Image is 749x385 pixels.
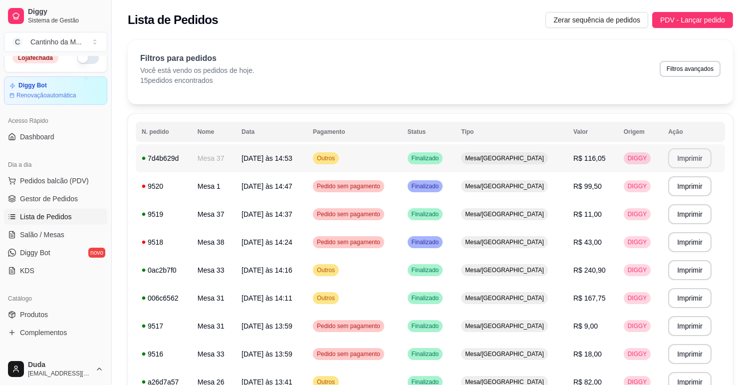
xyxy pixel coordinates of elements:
[573,238,602,246] span: R$ 43,00
[668,316,712,336] button: Imprimir
[463,154,546,162] span: Mesa/[GEOGRAPHIC_DATA]
[4,173,107,189] button: Pedidos balcão (PDV)
[242,182,292,190] span: [DATE] às 14:47
[463,210,546,218] span: Mesa/[GEOGRAPHIC_DATA]
[626,322,649,330] span: DIGGY
[668,260,712,280] button: Imprimir
[410,238,441,246] span: Finalizado
[20,266,34,276] span: KDS
[192,144,236,172] td: Mesa 37
[545,12,648,28] button: Zerar sequência de pedidos
[12,37,22,47] span: C
[20,310,48,320] span: Produtos
[4,245,107,261] a: Diggy Botnovo
[28,7,103,16] span: Diggy
[463,266,546,274] span: Mesa/[GEOGRAPHIC_DATA]
[402,122,456,142] th: Status
[4,4,107,28] a: DiggySistema de Gestão
[242,238,292,246] span: [DATE] às 14:24
[315,350,382,358] span: Pedido sem pagamento
[410,266,441,274] span: Finalizado
[77,52,99,64] button: Alterar Status
[455,122,567,142] th: Tipo
[463,294,546,302] span: Mesa/[GEOGRAPHIC_DATA]
[242,350,292,358] span: [DATE] às 13:59
[20,248,50,258] span: Diggy Bot
[28,370,91,378] span: [EMAIL_ADDRESS][DOMAIN_NAME]
[12,52,58,63] div: Loja fechada
[307,122,402,142] th: Pagamento
[315,322,382,330] span: Pedido sem pagamento
[30,37,82,47] div: Cantinho da M ...
[236,122,307,142] th: Data
[20,132,54,142] span: Dashboard
[410,294,441,302] span: Finalizado
[626,350,649,358] span: DIGGY
[140,65,254,75] p: Você está vendo os pedidos de hoje.
[20,176,89,186] span: Pedidos balcão (PDV)
[140,75,254,85] p: 15 pedidos encontrados
[4,157,107,173] div: Dia a dia
[668,148,712,168] button: Imprimir
[4,357,107,381] button: Duda[EMAIL_ADDRESS][DOMAIN_NAME]
[140,52,254,64] p: Filtros para pedidos
[142,237,186,247] div: 9518
[142,265,186,275] div: 0ac2b7f0
[626,294,649,302] span: DIGGY
[668,176,712,196] button: Imprimir
[142,349,186,359] div: 9516
[4,76,107,105] a: Diggy BotRenovaçãoautomática
[315,266,337,274] span: Outros
[315,238,382,246] span: Pedido sem pagamento
[18,82,47,89] article: Diggy Bot
[626,210,649,218] span: DIGGY
[315,154,337,162] span: Outros
[242,266,292,274] span: [DATE] às 14:16
[410,322,441,330] span: Finalizado
[192,200,236,228] td: Mesa 37
[4,113,107,129] div: Acesso Rápido
[315,294,337,302] span: Outros
[573,350,602,358] span: R$ 18,00
[128,12,218,28] h2: Lista de Pedidos
[410,350,441,358] span: Finalizado
[16,91,76,99] article: Renovação automática
[242,294,292,302] span: [DATE] às 14:11
[4,209,107,225] a: Lista de Pedidos
[315,210,382,218] span: Pedido sem pagamento
[626,182,649,190] span: DIGGY
[242,322,292,330] span: [DATE] às 13:59
[662,122,725,142] th: Ação
[626,238,649,246] span: DIGGY
[573,322,598,330] span: R$ 9,00
[668,288,712,308] button: Imprimir
[660,14,725,25] span: PDV - Lançar pedido
[668,232,712,252] button: Imprimir
[242,154,292,162] span: [DATE] às 14:53
[660,61,721,77] button: Filtros avançados
[463,238,546,246] span: Mesa/[GEOGRAPHIC_DATA]
[573,154,606,162] span: R$ 116,05
[142,293,186,303] div: 006c6562
[4,307,107,323] a: Produtos
[553,14,640,25] span: Zerar sequência de pedidos
[192,228,236,256] td: Mesa 38
[410,210,441,218] span: Finalizado
[20,328,67,338] span: Complementos
[4,263,107,279] a: KDS
[192,256,236,284] td: Mesa 33
[652,12,733,28] button: PDV - Lançar pedido
[20,194,78,204] span: Gestor de Pedidos
[4,325,107,341] a: Complementos
[626,154,649,162] span: DIGGY
[136,122,192,142] th: N. pedido
[4,291,107,307] div: Catálogo
[410,154,441,162] span: Finalizado
[4,32,107,52] button: Select a team
[192,312,236,340] td: Mesa 31
[573,182,602,190] span: R$ 99,50
[192,340,236,368] td: Mesa 33
[573,294,606,302] span: R$ 167,75
[142,209,186,219] div: 9519
[618,122,662,142] th: Origem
